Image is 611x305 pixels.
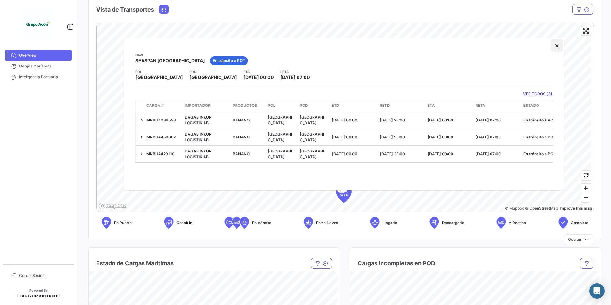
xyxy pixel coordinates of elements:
canvas: Map [97,23,591,212]
span: Cargas Marítimas [19,63,69,69]
button: Enter fullscreen [581,26,591,35]
span: T [337,187,343,193]
span: [GEOGRAPHIC_DATA] [300,114,324,125]
span: [GEOGRAPHIC_DATA] [135,74,183,81]
span: [GEOGRAPHIC_DATA] [268,148,292,159]
span: Overview [19,52,69,58]
span: BANANO [233,151,250,156]
span: [DATE] 23:00 [380,134,405,139]
span: Cerrar Sesión [19,273,69,278]
span: POL [268,102,275,108]
a: Cargas Marítimas [5,61,72,72]
span: BANANO [233,117,250,122]
div: MNBU4458382 [146,134,180,140]
div: MNBU4429110 [146,151,180,157]
span: Productos [233,102,257,108]
span: DAGAB INKOP LOGISTIK AB.. [185,114,212,125]
span: Check In [176,220,192,226]
span: [DATE] 00:00 [332,134,357,139]
span: DAGAB INKOP LOGISTIK AB.. [185,131,212,142]
span: Estado [523,102,539,108]
span: [DATE] 00:00 [244,74,274,80]
span: Carga # [146,102,164,108]
app-card-info-title: POL [135,69,183,74]
button: Zoom out [581,193,591,202]
app-card-info-title: RETA [280,69,310,74]
span: BANANO [233,134,250,139]
span: [GEOGRAPHIC_DATA] [268,131,292,142]
span: [GEOGRAPHIC_DATA] [268,114,292,125]
datatable-header-cell: POD [297,100,329,111]
span: Llegada [383,220,397,226]
span: En tránsito a POT [213,58,245,64]
datatable-header-cell: ETD [329,100,377,111]
span: En tránsito [252,220,271,226]
h4: Estado de Cargas Maritimas [96,259,174,268]
a: VER TODOS (3) [523,91,552,97]
img: 1f3d66c5-6a2d-4a07-a58d-3a8e9bbc88ff.jpeg [22,8,54,40]
span: [DATE] 07:00 [476,151,501,156]
span: POD [300,102,308,108]
span: [GEOGRAPHIC_DATA] [300,148,324,159]
a: Map feedback [560,206,592,211]
span: RETA [476,102,485,108]
datatable-header-cell: POL [265,100,297,111]
span: [DATE] 00:00 [428,151,453,156]
app-card-info-title: POD [189,69,237,74]
datatable-header-cell: Carga # [144,100,182,111]
button: Ocean [159,5,168,13]
span: En tránsito a POT [523,117,556,122]
span: [GEOGRAPHIC_DATA] [189,74,237,81]
span: ETA [428,102,435,108]
div: MNBU4036598 [146,117,180,123]
a: Mapbox [505,206,524,211]
span: SEASPAN [GEOGRAPHIC_DATA] [135,58,205,64]
span: A Destino [509,220,526,226]
span: [DATE] 00:00 [332,151,357,156]
button: Zoom in [581,184,591,193]
datatable-header-cell: RETA [473,100,521,111]
span: [DATE] 07:00 [476,117,501,122]
a: Overview [5,50,72,61]
span: [DATE] 23:00 [380,117,405,122]
app-card-info-title: ETA [244,69,274,74]
span: RETD [380,102,390,108]
span: DAGAB INKOP LOGISTIK AB.. [185,148,212,159]
span: En tránsito a POT [523,151,556,156]
span: [DATE] 23:00 [380,151,405,156]
span: [GEOGRAPHIC_DATA] [300,131,324,142]
span: Completo [571,220,588,226]
app-card-info-title: Nave [135,52,205,58]
span: En Puerto [114,220,132,226]
datatable-header-cell: Importador [182,100,230,111]
a: Mapbox logo [98,202,127,210]
h4: Vista de Transportes [96,5,154,14]
div: Abrir Intercom Messenger [589,283,605,299]
datatable-header-cell: Productos [230,100,265,111]
datatable-header-cell: Estado [521,100,561,111]
h4: Cargas Incompletas en POD [358,259,435,268]
button: Ocultar [564,234,593,245]
datatable-header-cell: ETA [425,100,473,111]
span: Importador [185,102,211,108]
span: Entre Naves [316,220,338,226]
span: [DATE] 00:00 [428,117,453,122]
span: ETD [332,102,339,108]
span: [DATE] 07:00 [280,74,310,80]
span: Inteligencia Portuaria [19,74,69,80]
span: [DATE] 07:00 [476,134,501,139]
a: OpenStreetMap [525,206,558,211]
button: Close popup [550,39,563,52]
datatable-header-cell: RETD [377,100,425,111]
span: [DATE] 00:00 [428,134,453,139]
div: Map marker [336,184,352,203]
span: Descargado [442,220,464,226]
a: Inteligencia Portuaria [5,72,72,82]
span: En tránsito a POT [523,134,556,139]
span: [DATE] 00:00 [332,117,357,122]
